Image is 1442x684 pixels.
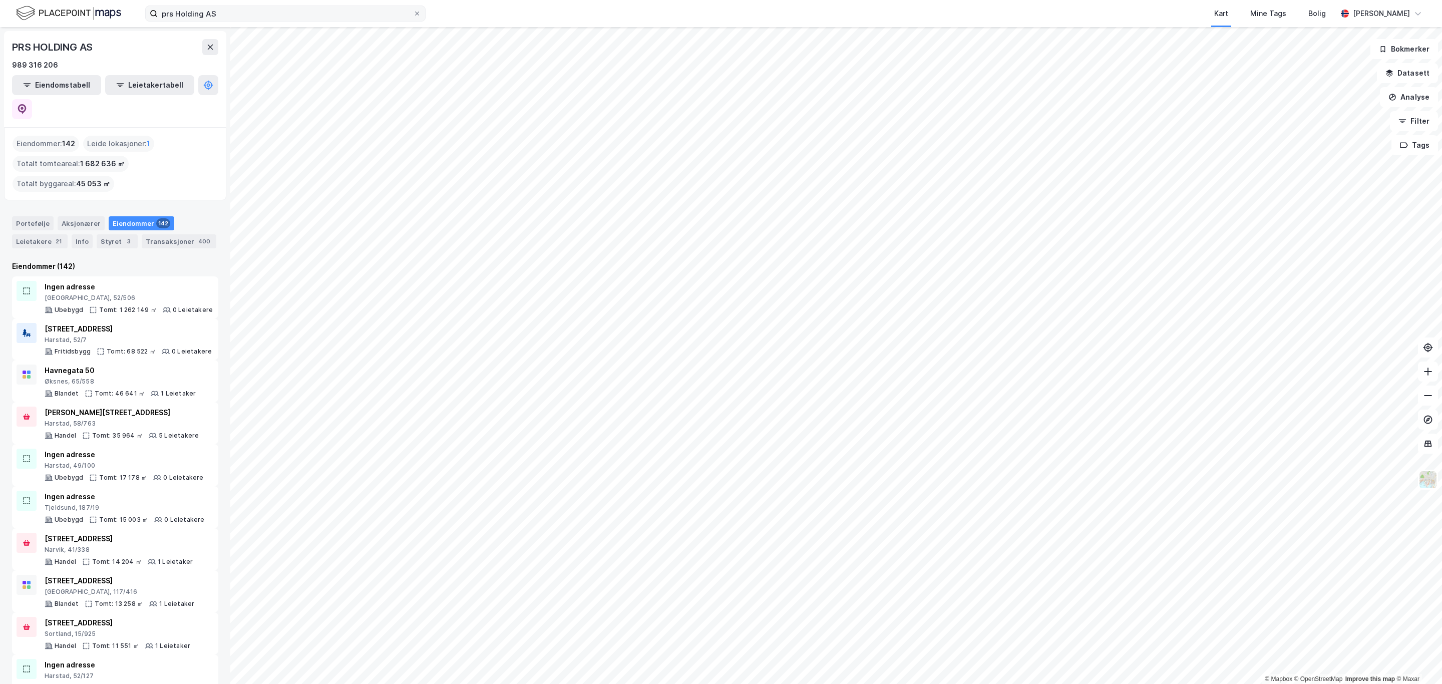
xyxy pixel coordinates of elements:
[45,659,204,671] div: Ingen adresse
[45,546,193,554] div: Narvik, 41/338
[1308,8,1326,20] div: Bolig
[107,348,156,356] div: Tomt: 68 522 ㎡
[62,138,75,150] span: 142
[1418,470,1437,489] img: Z
[45,449,204,461] div: Ingen adresse
[13,136,79,152] div: Eiendommer :
[124,236,134,246] div: 3
[45,504,205,512] div: Tjeldsund, 187/19
[95,390,145,398] div: Tomt: 46 641 ㎡
[159,600,194,608] div: 1 Leietaker
[1392,636,1442,684] iframe: Chat Widget
[45,630,190,638] div: Sortland, 15/925
[92,432,143,440] div: Tomt: 35 964 ㎡
[1377,63,1438,83] button: Datasett
[12,59,58,71] div: 989 316 206
[58,216,105,230] div: Aksjonærer
[99,306,156,314] div: Tomt: 1 262 149 ㎡
[1380,87,1438,107] button: Analyse
[97,234,138,248] div: Styret
[161,390,196,398] div: 1 Leietaker
[95,600,143,608] div: Tomt: 13 258 ㎡
[147,138,150,150] span: 1
[55,642,76,650] div: Handel
[12,260,218,272] div: Eiendommer (142)
[158,558,193,566] div: 1 Leietaker
[1345,675,1395,682] a: Improve this map
[1391,135,1438,155] button: Tags
[80,158,125,170] span: 1 682 636 ㎡
[72,234,93,248] div: Info
[45,617,190,629] div: [STREET_ADDRESS]
[12,75,101,95] button: Eiendomstabell
[45,575,194,587] div: [STREET_ADDRESS]
[55,558,76,566] div: Handel
[13,176,114,192] div: Totalt byggareal :
[55,306,83,314] div: Ubebygd
[142,234,216,248] div: Transaksjoner
[45,281,213,293] div: Ingen adresse
[45,378,196,386] div: Øksnes, 65/558
[45,533,193,545] div: [STREET_ADDRESS]
[45,420,199,428] div: Harstad, 58/763
[55,516,83,524] div: Ubebygd
[76,178,110,190] span: 45 053 ㎡
[109,216,174,230] div: Eiendommer
[55,600,79,608] div: Blandet
[1353,8,1410,20] div: [PERSON_NAME]
[105,75,194,95] button: Leietakertabell
[13,156,129,172] div: Totalt tomteareal :
[45,365,196,377] div: Havnegata 50
[163,474,203,482] div: 0 Leietakere
[1294,675,1343,682] a: OpenStreetMap
[45,462,204,470] div: Harstad, 49/100
[1370,39,1438,59] button: Bokmerker
[172,348,212,356] div: 0 Leietakere
[55,432,76,440] div: Handel
[99,474,147,482] div: Tomt: 17 178 ㎡
[158,6,413,21] input: Søk på adresse, matrikkel, gårdeiere, leietakere eller personer
[45,336,212,344] div: Harstad, 52/7
[55,474,83,482] div: Ubebygd
[45,323,212,335] div: [STREET_ADDRESS]
[45,588,194,596] div: [GEOGRAPHIC_DATA], 117/416
[92,642,139,650] div: Tomt: 11 551 ㎡
[12,39,95,55] div: PRS HOLDING AS
[54,236,64,246] div: 21
[1390,111,1438,131] button: Filter
[45,672,204,680] div: Harstad, 52/127
[16,5,121,22] img: logo.f888ab2527a4732fd821a326f86c7f29.svg
[159,432,199,440] div: 5 Leietakere
[55,348,91,356] div: Fritidsbygg
[99,516,148,524] div: Tomt: 15 003 ㎡
[12,216,54,230] div: Portefølje
[196,236,212,246] div: 400
[12,234,68,248] div: Leietakere
[1265,675,1292,682] a: Mapbox
[55,390,79,398] div: Blandet
[1250,8,1286,20] div: Mine Tags
[156,218,170,228] div: 142
[45,407,199,419] div: [PERSON_NAME][STREET_ADDRESS]
[45,491,205,503] div: Ingen adresse
[45,294,213,302] div: [GEOGRAPHIC_DATA], 52/506
[164,516,204,524] div: 0 Leietakere
[1214,8,1228,20] div: Kart
[92,558,142,566] div: Tomt: 14 204 ㎡
[83,136,154,152] div: Leide lokasjoner :
[155,642,190,650] div: 1 Leietaker
[173,306,213,314] div: 0 Leietakere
